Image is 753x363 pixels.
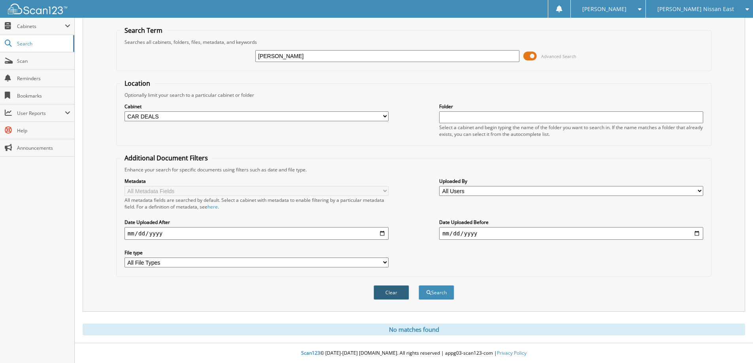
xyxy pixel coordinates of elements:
label: File type [125,249,389,256]
span: Announcements [17,145,70,151]
span: Cabinets [17,23,65,30]
label: Folder [439,103,703,110]
div: Enhance your search for specific documents using filters such as date and file type. [121,166,707,173]
span: Advanced Search [541,53,576,59]
label: Cabinet [125,103,389,110]
label: Date Uploaded After [125,219,389,226]
label: Uploaded By [439,178,703,184]
span: [PERSON_NAME] [582,7,627,11]
span: Search [17,40,69,47]
div: No matches found [83,324,745,335]
div: Searches all cabinets, folders, files, metadata, and keywords [121,39,707,45]
span: Scan123 [301,350,320,356]
div: Optionally limit your search to a particular cabinet or folder [121,92,707,98]
span: [PERSON_NAME] Nissan East [657,7,734,11]
div: © [DATE]-[DATE] [DOMAIN_NAME]. All rights reserved | appg03-scan123-com | [75,344,753,363]
img: scan123-logo-white.svg [8,4,67,14]
div: Select a cabinet and begin typing the name of the folder you want to search in. If the name match... [439,124,703,137]
label: Metadata [125,178,389,184]
span: Reminders [17,75,70,82]
legend: Additional Document Filters [121,154,212,162]
label: Date Uploaded Before [439,219,703,226]
input: end [439,227,703,240]
button: Search [419,285,454,300]
a: here [208,203,218,210]
iframe: Chat Widget [713,325,753,363]
span: Scan [17,58,70,64]
a: Privacy Policy [497,350,527,356]
span: Help [17,127,70,134]
input: start [125,227,389,240]
span: Bookmarks [17,92,70,99]
div: All metadata fields are searched by default. Select a cabinet with metadata to enable filtering b... [125,197,389,210]
button: Clear [374,285,409,300]
legend: Search Term [121,26,166,35]
span: User Reports [17,110,65,117]
legend: Location [121,79,154,88]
